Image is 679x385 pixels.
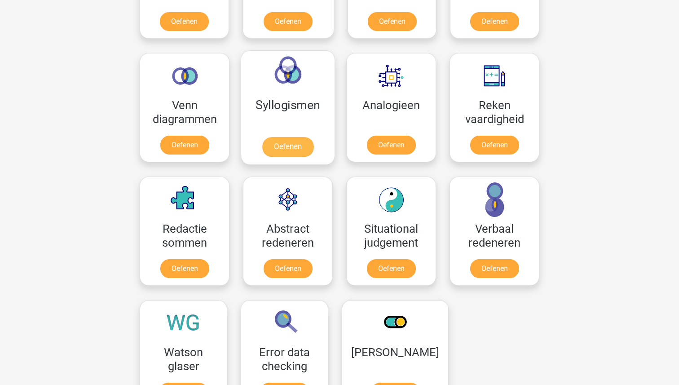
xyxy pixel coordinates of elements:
[368,12,417,31] a: Oefenen
[367,136,416,155] a: Oefenen
[470,136,519,155] a: Oefenen
[160,136,209,155] a: Oefenen
[160,12,209,31] a: Oefenen
[470,12,519,31] a: Oefenen
[264,12,313,31] a: Oefenen
[160,259,209,278] a: Oefenen
[367,259,416,278] a: Oefenen
[262,137,313,157] a: Oefenen
[470,259,519,278] a: Oefenen
[264,259,313,278] a: Oefenen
